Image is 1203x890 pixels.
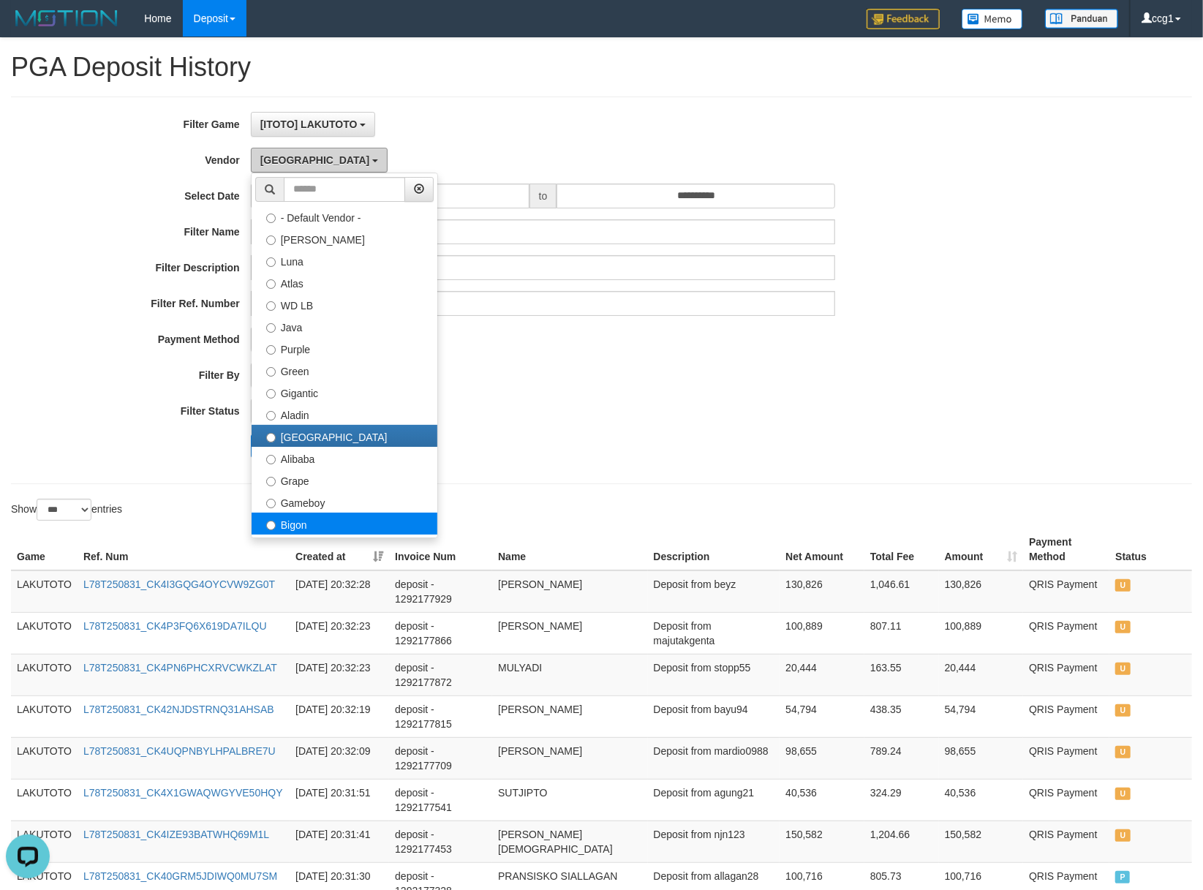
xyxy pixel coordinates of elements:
[780,529,864,570] th: Net Amount
[962,9,1023,29] img: Button%20Memo.svg
[939,821,1024,862] td: 150,582
[11,499,122,521] label: Show entries
[780,737,864,779] td: 98,655
[1023,654,1109,695] td: QRIS Payment
[1109,529,1192,570] th: Status
[266,235,276,245] input: [PERSON_NAME]
[11,612,78,654] td: LAKUTOTO
[266,214,276,223] input: - Default Vendor -
[1115,704,1130,717] span: UNPAID
[864,737,939,779] td: 789.24
[864,821,939,862] td: 1,204.66
[1115,663,1130,675] span: UNPAID
[939,654,1024,695] td: 20,444
[83,620,267,632] a: L78T250831_CK4P3FQ6X619DA7ILQU
[11,53,1192,82] h1: PGA Deposit History
[83,829,269,840] a: L78T250831_CK4IZE93BATWHQ69M1L
[290,737,389,779] td: [DATE] 20:32:09
[266,323,276,333] input: Java
[83,704,274,715] a: L78T250831_CK42NJDSTRNQ31AHSAB
[11,570,78,613] td: LAKUTOTO
[266,433,276,442] input: [GEOGRAPHIC_DATA]
[648,737,780,779] td: Deposit from mardio0988
[648,570,780,613] td: Deposit from beyz
[864,612,939,654] td: 807.11
[37,499,91,521] select: Showentries
[1023,695,1109,737] td: QRIS Payment
[260,118,358,130] span: [ITOTO] LAKUTOTO
[939,612,1024,654] td: 100,889
[252,271,437,293] label: Atlas
[252,359,437,381] label: Green
[867,9,940,29] img: Feedback.jpg
[290,529,389,570] th: Created at: activate to sort column ascending
[11,737,78,779] td: LAKUTOTO
[864,695,939,737] td: 438.35
[939,570,1024,613] td: 130,826
[389,570,492,613] td: deposit - 1292177929
[492,654,647,695] td: MULYADI
[11,779,78,821] td: LAKUTOTO
[780,821,864,862] td: 150,582
[1045,9,1118,29] img: panduan.png
[252,315,437,337] label: Java
[648,695,780,737] td: Deposit from bayu94
[252,469,437,491] label: Grape
[266,257,276,267] input: Luna
[290,612,389,654] td: [DATE] 20:32:23
[648,529,780,570] th: Description
[492,570,647,613] td: [PERSON_NAME]
[266,389,276,399] input: Gigantic
[939,737,1024,779] td: 98,655
[252,227,437,249] label: [PERSON_NAME]
[252,293,437,315] label: WD LB
[780,654,864,695] td: 20,444
[864,570,939,613] td: 1,046.61
[266,521,276,530] input: Bigon
[252,491,437,513] label: Gameboy
[492,779,647,821] td: SUTJIPTO
[864,529,939,570] th: Total Fee
[11,529,78,570] th: Game
[11,7,122,29] img: MOTION_logo.png
[252,403,437,425] label: Aladin
[290,779,389,821] td: [DATE] 20:31:51
[389,612,492,654] td: deposit - 1292177866
[1115,579,1130,592] span: UNPAID
[290,654,389,695] td: [DATE] 20:32:23
[492,821,647,862] td: [PERSON_NAME][DEMOGRAPHIC_DATA]
[780,695,864,737] td: 54,794
[648,612,780,654] td: Deposit from majutakgenta
[252,425,437,447] label: [GEOGRAPHIC_DATA]
[780,779,864,821] td: 40,536
[266,301,276,311] input: WD LB
[1023,529,1109,570] th: Payment Method
[1023,737,1109,779] td: QRIS Payment
[83,578,275,590] a: L78T250831_CK4I3GQG4OYCVW9ZG0T
[389,654,492,695] td: deposit - 1292177872
[864,779,939,821] td: 324.29
[492,612,647,654] td: [PERSON_NAME]
[252,337,437,359] label: Purple
[1023,570,1109,613] td: QRIS Payment
[648,654,780,695] td: Deposit from stopp55
[11,654,78,695] td: LAKUTOTO
[1115,788,1130,800] span: UNPAID
[389,821,492,862] td: deposit - 1292177453
[83,787,283,799] a: L78T250831_CK4X1GWAQWGYVE50HQY
[11,821,78,862] td: LAKUTOTO
[939,695,1024,737] td: 54,794
[6,6,50,50] button: Open LiveChat chat widget
[251,148,388,173] button: [GEOGRAPHIC_DATA]
[389,737,492,779] td: deposit - 1292177709
[252,535,437,557] label: Allstar
[1115,621,1130,633] span: UNPAID
[266,345,276,355] input: Purple
[266,367,276,377] input: Green
[252,447,437,469] label: Alibaba
[290,821,389,862] td: [DATE] 20:31:41
[1023,779,1109,821] td: QRIS Payment
[251,112,376,137] button: [ITOTO] LAKUTOTO
[78,529,290,570] th: Ref. Num
[939,779,1024,821] td: 40,536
